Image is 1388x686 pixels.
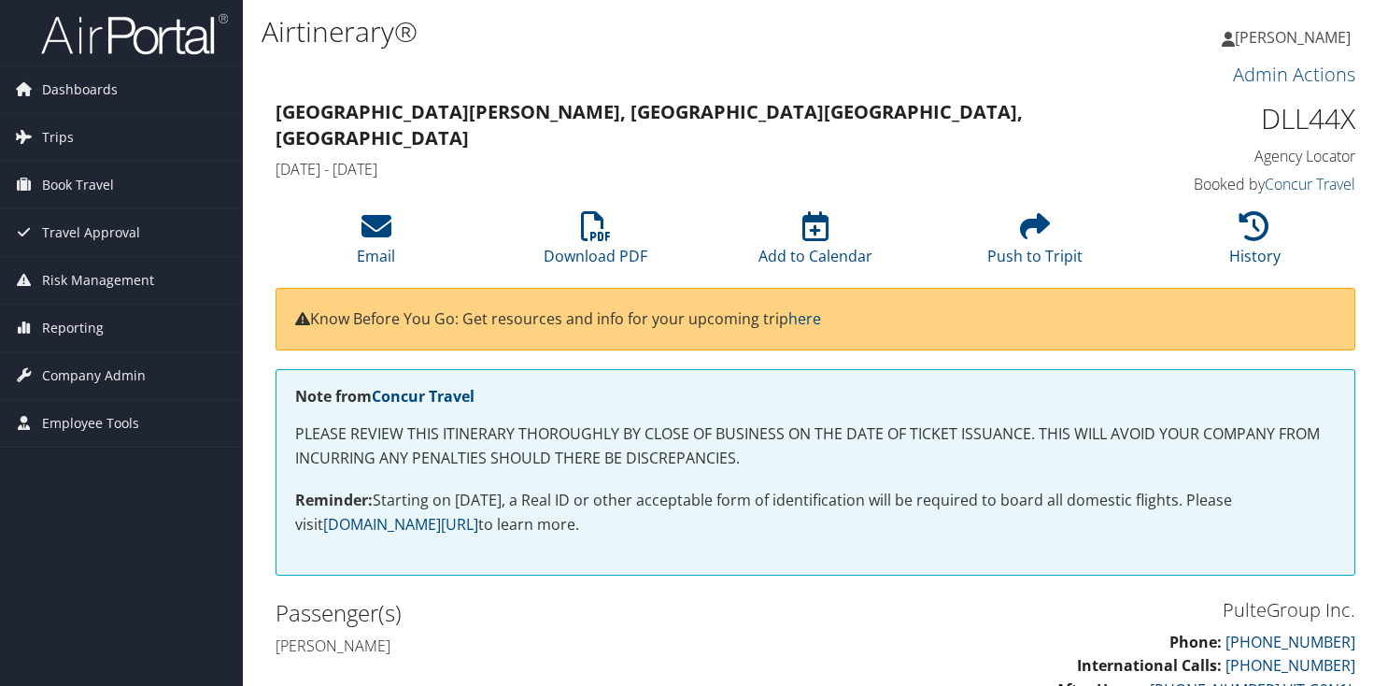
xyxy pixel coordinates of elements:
[1107,146,1356,166] h4: Agency Locator
[295,307,1336,332] p: Know Before You Go: Get resources and info for your upcoming trip
[42,114,74,161] span: Trips
[42,400,139,447] span: Employee Tools
[276,597,801,629] h2: Passenger(s)
[276,636,801,656] h4: [PERSON_NAME]
[788,308,821,329] a: here
[295,386,474,407] strong: Note from
[544,222,647,266] a: Download PDF
[323,514,478,535] a: [DOMAIN_NAME][URL]
[1265,174,1355,194] a: Concur Travel
[1229,222,1281,266] a: History
[41,12,228,56] img: airportal-logo.png
[295,490,373,510] strong: Reminder:
[1225,655,1355,676] a: [PHONE_NUMBER]
[357,222,395,266] a: Email
[295,422,1336,470] p: PLEASE REVIEW THIS ITINERARY THOROUGHLY BY CLOSE OF BUSINESS ON THE DATE OF TICKET ISSUANCE. THIS...
[1222,9,1369,65] a: [PERSON_NAME]
[42,305,104,351] span: Reporting
[829,597,1355,623] h3: PulteGroup Inc.
[42,66,118,113] span: Dashboards
[1235,27,1351,48] span: [PERSON_NAME]
[42,209,140,256] span: Travel Approval
[276,159,1079,179] h4: [DATE] - [DATE]
[262,12,1000,51] h1: Airtinerary®
[42,257,154,304] span: Risk Management
[276,99,1023,150] strong: [GEOGRAPHIC_DATA][PERSON_NAME], [GEOGRAPHIC_DATA] [GEOGRAPHIC_DATA], [GEOGRAPHIC_DATA]
[1225,632,1355,652] a: [PHONE_NUMBER]
[987,222,1083,266] a: Push to Tripit
[42,352,146,399] span: Company Admin
[372,386,474,407] a: Concur Travel
[1233,62,1355,87] a: Admin Actions
[1107,99,1356,138] h1: DLL44X
[295,489,1336,536] p: Starting on [DATE], a Real ID or other acceptable form of identification will be required to boar...
[1169,632,1222,652] strong: Phone:
[1107,174,1356,194] h4: Booked by
[758,222,872,266] a: Add to Calendar
[42,162,114,208] span: Book Travel
[1077,655,1222,676] strong: International Calls:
